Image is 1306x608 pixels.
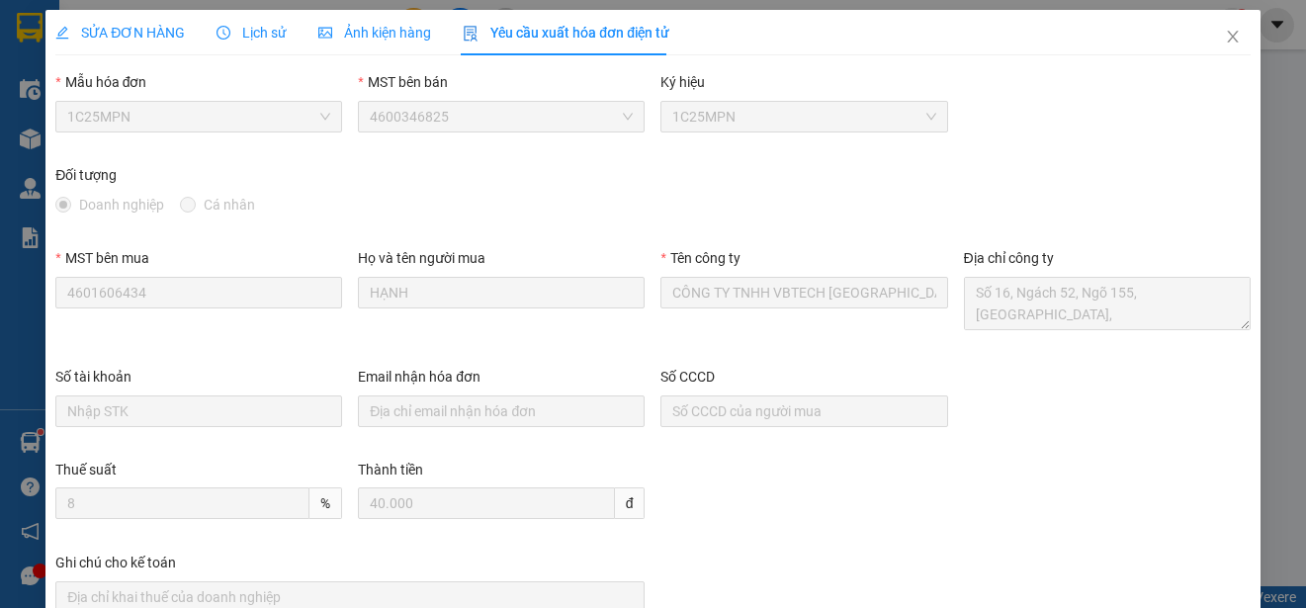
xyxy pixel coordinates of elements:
span: Yêu cầu xuất hóa đơn điện tử [463,25,669,41]
input: Thuế suất [55,487,309,519]
span: Ảnh kiện hàng [318,25,431,41]
img: icon [463,26,479,42]
span: đ [615,487,646,519]
label: Số tài khoản [55,369,131,385]
label: Mẫu hóa đơn [55,74,146,90]
span: 1C25MPN [67,102,330,131]
label: MST bên bán [358,74,447,90]
label: Đối tượng [55,167,117,183]
label: Thuế suất [55,462,117,478]
span: % [309,487,342,519]
span: 4600346825 [370,102,633,131]
input: Số CCCD [660,395,947,427]
input: Số tài khoản [55,395,342,427]
span: edit [55,26,69,40]
span: picture [318,26,332,40]
input: Họ và tên người mua [358,277,645,308]
label: Số CCCD [660,369,715,385]
span: Cá nhân [196,194,263,216]
span: Doanh nghiệp [71,194,172,216]
span: SỬA ĐƠN HÀNG [55,25,185,41]
label: Họ và tên người mua [358,250,485,266]
input: Email nhận hóa đơn [358,395,645,427]
label: Email nhận hóa đơn [358,369,480,385]
span: Lịch sử [217,25,287,41]
span: close [1225,29,1241,44]
label: MST bên mua [55,250,148,266]
button: Close [1205,10,1261,65]
label: Ký hiệu [660,74,705,90]
textarea: Địa chỉ công ty [964,277,1251,330]
span: clock-circle [217,26,230,40]
input: MST bên mua [55,277,342,308]
label: Ghi chú cho kế toán [55,555,176,570]
label: Tên công ty [660,250,740,266]
span: 1C25MPN [672,102,935,131]
label: Địa chỉ công ty [964,250,1054,266]
input: Tên công ty [660,277,947,308]
label: Thành tiền [358,462,423,478]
